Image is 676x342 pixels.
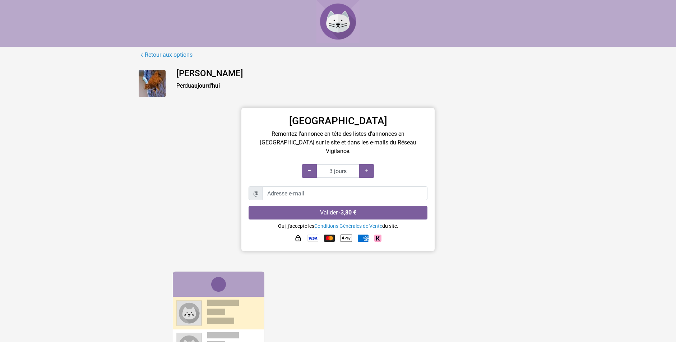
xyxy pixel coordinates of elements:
[374,235,381,242] img: Klarna
[314,223,382,229] a: Conditions Générales de Vente
[249,130,427,156] p: Remontez l'annonce en tête des listes d'annonces en [GEOGRAPHIC_DATA] sur le site et dans les e-m...
[295,235,302,242] img: HTTPS : paiement sécurisé
[176,68,537,79] h4: [PERSON_NAME]
[324,235,335,242] img: Mastercard
[139,50,193,60] a: Retour aux options
[307,235,318,242] img: Visa
[176,82,537,90] p: Perdu
[249,115,427,127] h3: [GEOGRAPHIC_DATA]
[278,223,398,229] small: Oui, j'accepte les du site.
[358,235,369,242] img: American Express
[249,186,263,200] span: @
[191,82,220,89] strong: aujourd'hui
[249,206,427,219] button: Valider ·3,80 €
[341,209,356,216] strong: 3,80 €
[263,186,427,200] input: Adresse e-mail
[341,232,352,244] img: Apple Pay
